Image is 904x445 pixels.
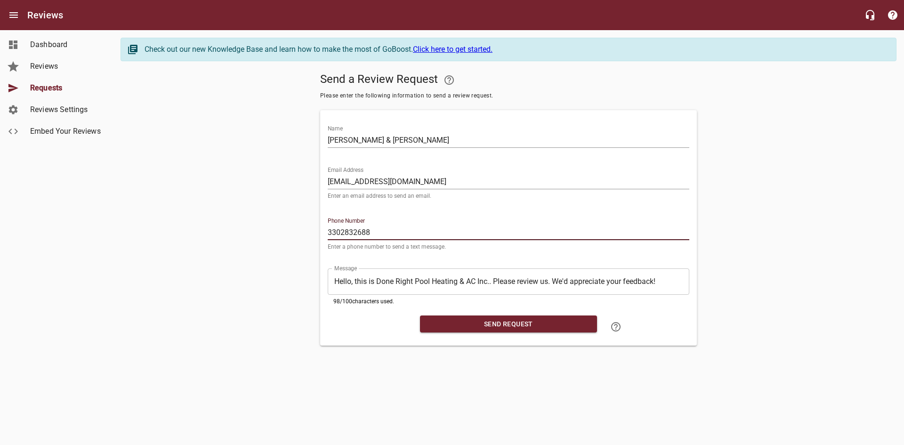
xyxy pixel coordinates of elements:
[334,277,683,286] textarea: Hello, this is Done Right Pool Heating & AC Inc.. Please review us. We'd appreciate your feedback!
[413,45,492,54] a: Click here to get started.
[420,316,597,333] button: Send Request
[328,126,343,131] label: Name
[30,39,102,50] span: Dashboard
[328,193,689,199] p: Enter an email address to send an email.
[2,4,25,26] button: Open drawer
[30,104,102,115] span: Reviews Settings
[605,316,627,338] a: Learn how to "Send a Review Request"
[438,69,460,91] a: Your Google or Facebook account must be connected to "Send a Review Request"
[320,91,697,101] span: Please enter the following information to send a review request.
[333,298,394,305] span: 98 / 100 characters used.
[320,69,697,91] h5: Send a Review Request
[328,244,689,250] p: Enter a phone number to send a text message.
[428,318,589,330] span: Send Request
[859,4,881,26] button: Live Chat
[30,82,102,94] span: Requests
[881,4,904,26] button: Support Portal
[27,8,63,23] h6: Reviews
[145,44,887,55] div: Check out our new Knowledge Base and learn how to make the most of GoBoost.
[30,126,102,137] span: Embed Your Reviews
[328,167,363,173] label: Email Address
[328,218,365,224] label: Phone Number
[30,61,102,72] span: Reviews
